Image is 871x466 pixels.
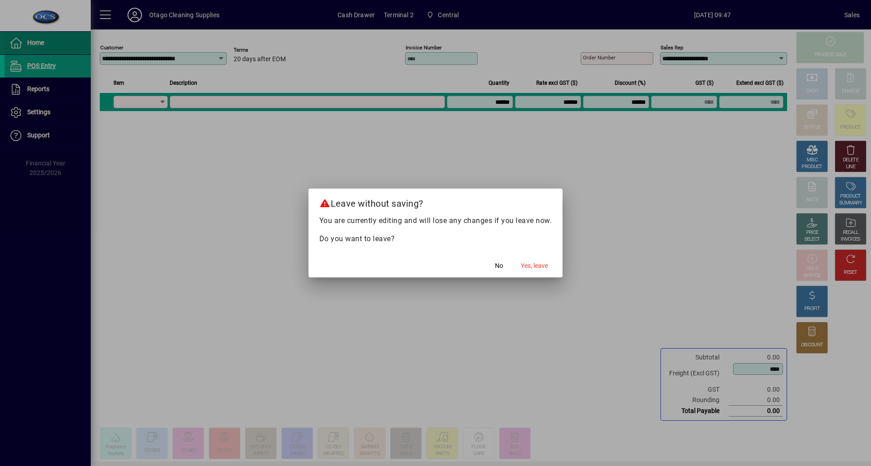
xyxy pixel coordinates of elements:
[319,215,552,226] p: You are currently editing and will lose any changes if you leave now.
[521,261,548,271] span: Yes, leave
[484,257,514,274] button: No
[308,189,563,215] h2: Leave without saving?
[319,233,552,244] p: Do you want to leave?
[517,257,552,274] button: Yes, leave
[495,261,503,271] span: No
